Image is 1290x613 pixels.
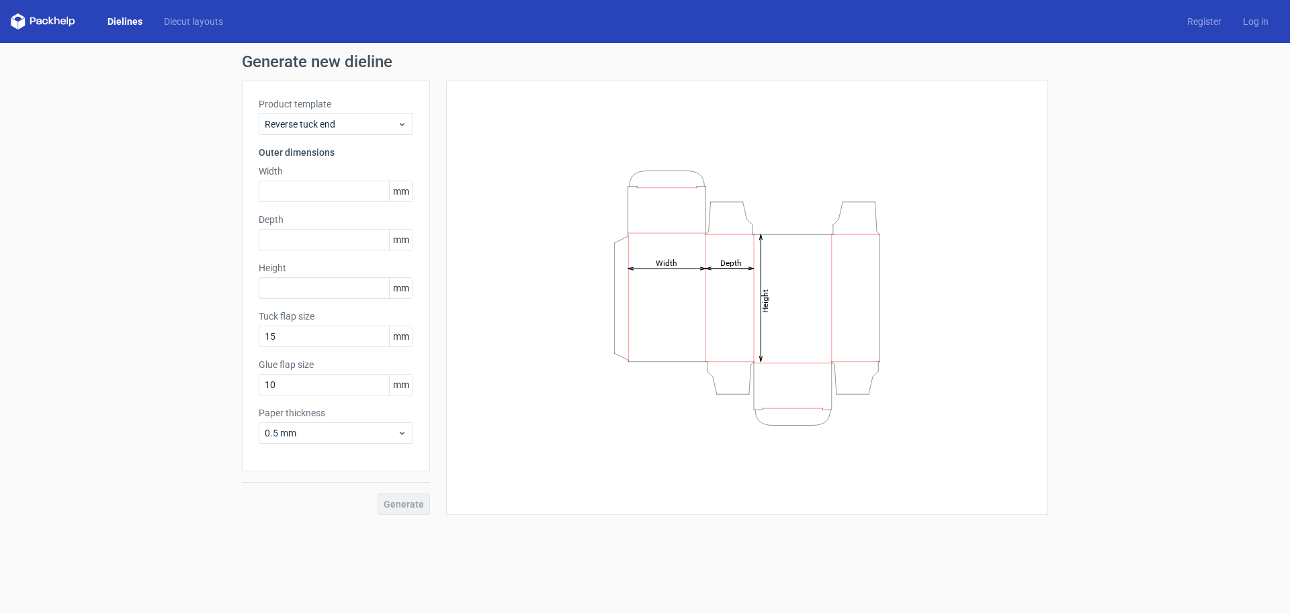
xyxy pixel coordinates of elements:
[656,258,677,267] tspan: Width
[242,54,1048,70] h1: Generate new dieline
[389,278,413,298] span: mm
[761,289,770,312] tspan: Height
[720,258,742,267] tspan: Depth
[389,375,413,395] span: mm
[259,146,413,159] h3: Outer dimensions
[265,426,397,440] span: 0.5 mm
[389,326,413,346] span: mm
[265,117,397,131] span: Reverse tuck end
[97,15,153,28] a: Dielines
[259,97,413,111] label: Product template
[259,310,413,323] label: Tuck flap size
[1176,15,1232,28] a: Register
[389,230,413,250] span: mm
[259,261,413,275] label: Height
[259,358,413,371] label: Glue flap size
[259,213,413,226] label: Depth
[259,406,413,420] label: Paper thickness
[259,164,413,178] label: Width
[153,15,234,28] a: Diecut layouts
[1232,15,1279,28] a: Log in
[389,181,413,201] span: mm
